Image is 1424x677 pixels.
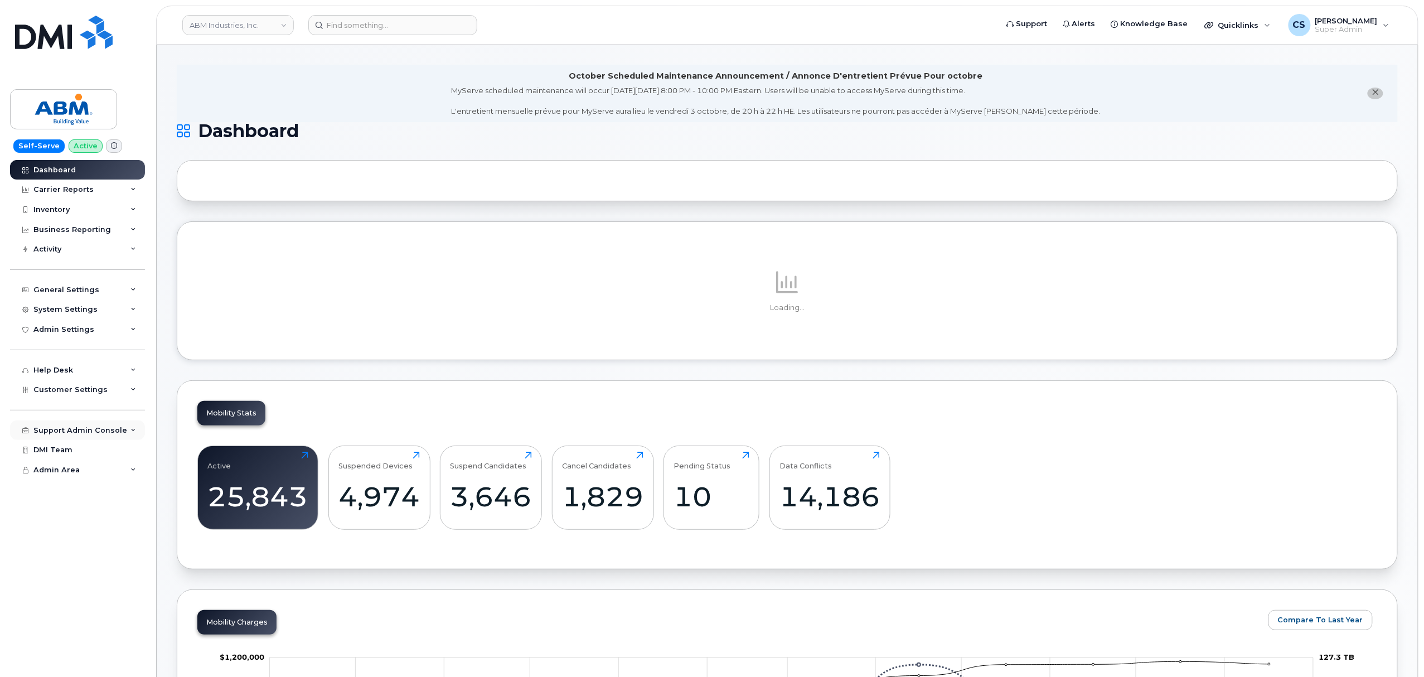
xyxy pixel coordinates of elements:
g: $0 [220,653,264,662]
span: Compare To Last Year [1278,615,1363,625]
p: Loading... [197,303,1377,313]
span: Dashboard [198,123,299,139]
button: close notification [1368,88,1383,99]
div: Pending Status [674,452,731,470]
div: 1,829 [562,480,643,513]
button: Compare To Last Year [1268,610,1373,630]
a: Data Conflicts14,186 [779,452,880,523]
a: Cancel Candidates1,829 [562,452,643,523]
div: Suspend Candidates [451,452,527,470]
div: 25,843 [208,480,308,513]
a: Suspend Candidates3,646 [451,452,532,523]
div: Data Conflicts [779,452,832,470]
div: MyServe scheduled maintenance will occur [DATE][DATE] 8:00 PM - 10:00 PM Eastern. Users will be u... [451,85,1101,117]
tspan: 127.3 TB [1319,653,1355,662]
div: 4,974 [338,480,420,513]
div: 3,646 [451,480,532,513]
div: October Scheduled Maintenance Announcement / Annonce D'entretient Prévue Pour octobre [569,70,983,82]
div: 14,186 [779,480,880,513]
a: Suspended Devices4,974 [338,452,420,523]
a: Active25,843 [208,452,308,523]
tspan: $1,200,000 [220,653,264,662]
div: Active [208,452,231,470]
div: 10 [674,480,749,513]
div: Cancel Candidates [562,452,631,470]
div: Suspended Devices [338,452,413,470]
a: Pending Status10 [674,452,749,523]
